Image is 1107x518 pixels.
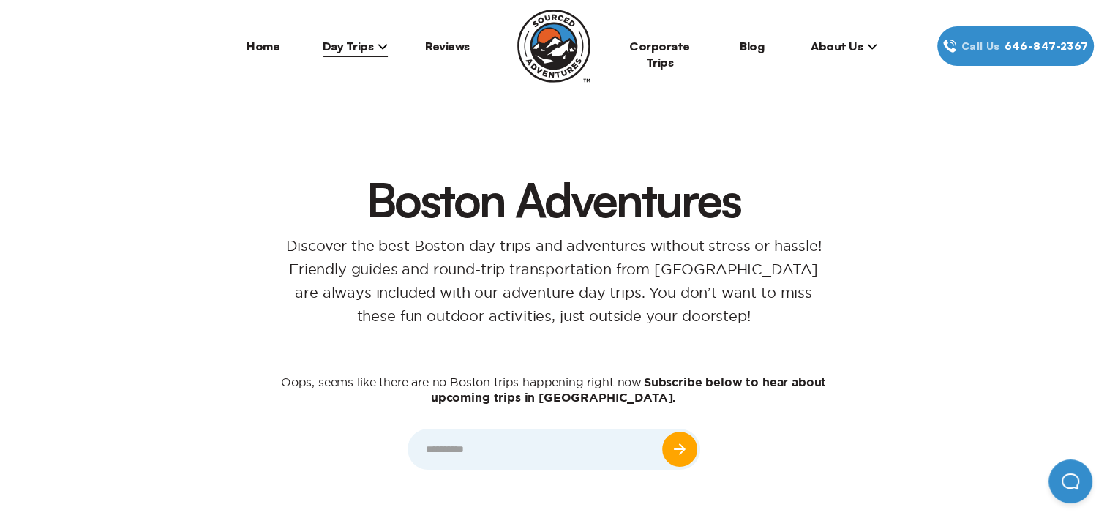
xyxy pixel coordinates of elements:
[740,39,764,53] a: Blog
[629,39,690,70] a: Corporate Trips
[1004,38,1088,54] span: 646‍-847‍-2367
[323,39,389,53] span: Day Trips
[425,39,470,53] a: Reviews
[261,375,847,405] p: Oops, seems like there are no Boston trips happening right now.
[247,39,279,53] a: Home
[261,234,847,328] p: Discover the best Boston day trips and adventures without stress or hassle! Friendly guides and r...
[662,432,697,467] input: Submit
[73,176,1034,222] h1: Boston Adventures
[957,38,1005,54] span: Call Us
[811,39,877,53] span: About Us
[517,10,590,83] img: Sourced Adventures company logo
[1048,459,1092,503] iframe: Help Scout Beacon - Open
[937,26,1094,66] a: Call Us646‍-847‍-2367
